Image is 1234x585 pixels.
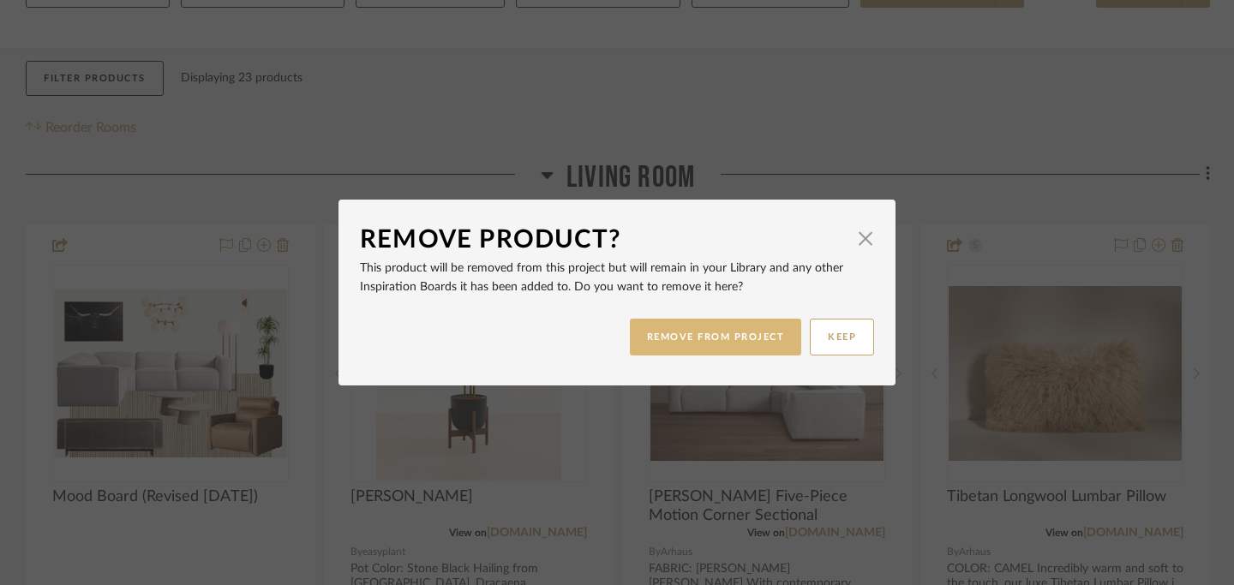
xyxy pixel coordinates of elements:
p: This product will be removed from this project but will remain in your Library and any other Insp... [360,259,874,296]
button: REMOVE FROM PROJECT [630,319,802,355]
button: KEEP [810,319,874,355]
button: Close [848,221,883,255]
div: Remove Product? [360,221,848,259]
dialog-header: Remove Product? [360,221,874,259]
